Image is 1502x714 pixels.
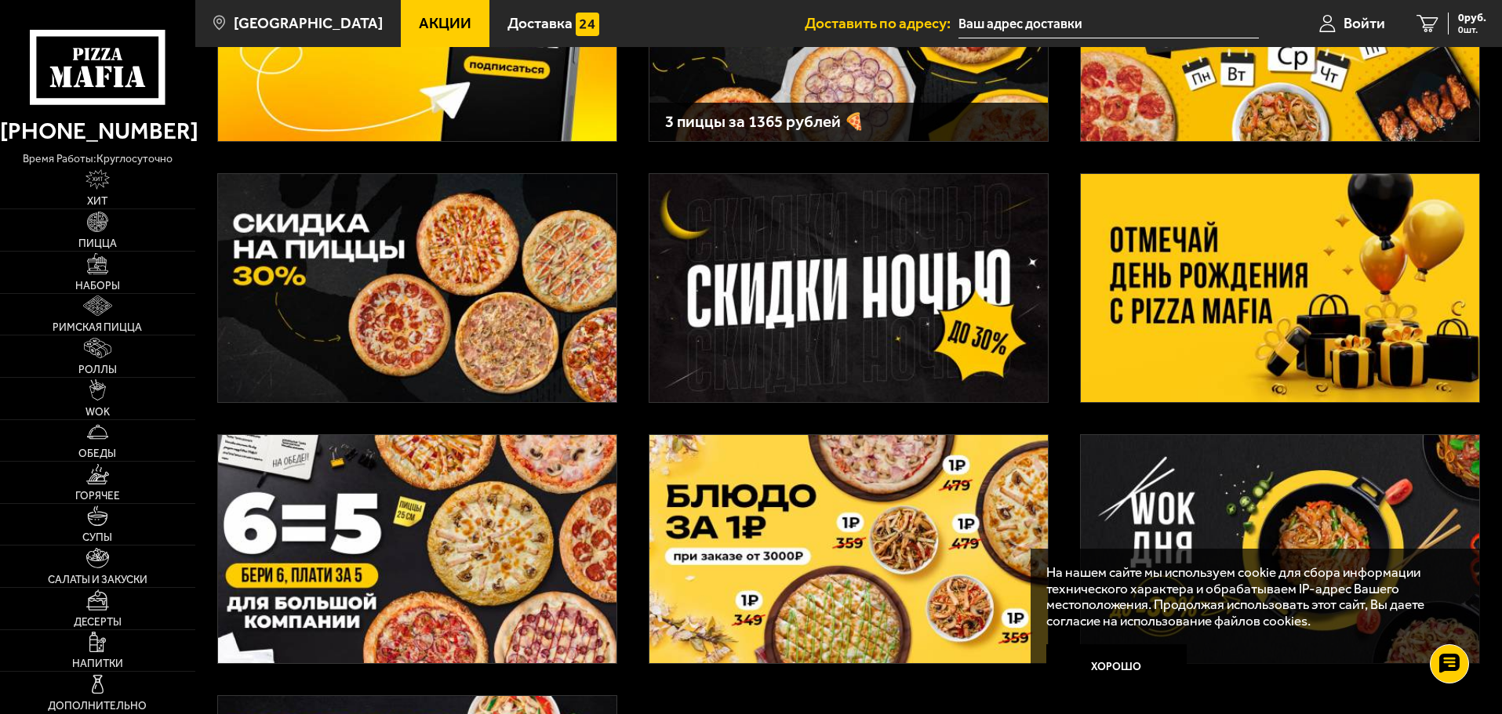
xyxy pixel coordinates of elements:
span: 0 руб. [1458,13,1486,24]
span: Горячее [75,491,120,502]
span: Доставить по адресу: [805,16,958,31]
span: [GEOGRAPHIC_DATA] [234,16,383,31]
span: WOK [85,407,110,418]
span: Супы [82,532,112,543]
span: Наборы [75,281,120,292]
span: Войти [1344,16,1385,31]
p: На нашем сайте мы используем cookie для сбора информации технического характера и обрабатываем IP... [1046,564,1457,629]
span: Десерты [74,617,122,628]
h3: 3 пиццы за 1365 рублей 🍕 [665,114,1032,130]
span: Хит [87,196,107,207]
span: Пицца [78,238,117,249]
span: Дополнительно [48,701,147,712]
input: Ваш адрес доставки [958,9,1259,38]
span: Обеды [78,448,116,459]
span: Роллы [78,364,117,375]
img: 15daf4d41897b9f0e9f617042186c801.svg [576,13,599,36]
button: Хорошо [1046,644,1187,691]
span: Акции [419,16,471,31]
span: Римская пицца [53,322,142,333]
span: 0 шт. [1458,25,1486,34]
span: Салаты и закуски [48,574,147,585]
span: Напитки [72,658,123,669]
span: Доставка [507,16,573,31]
